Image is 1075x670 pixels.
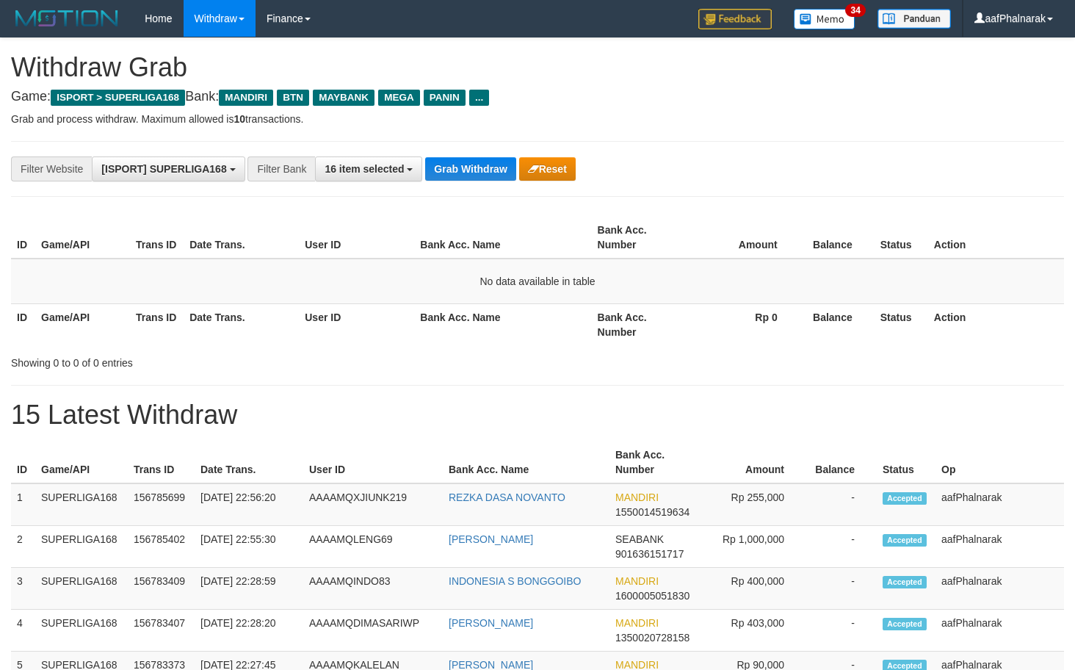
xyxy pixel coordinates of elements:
[519,157,576,181] button: Reset
[184,303,299,345] th: Date Trans.
[800,303,875,345] th: Balance
[128,610,195,652] td: 156783407
[935,483,1064,526] td: aafPhalnarak
[303,568,443,610] td: AAAAMQINDO83
[11,53,1064,82] h1: Withdraw Grab
[615,491,659,503] span: MANDIRI
[11,400,1064,430] h1: 15 Latest Withdraw
[11,259,1064,304] td: No data available in table
[299,217,414,259] th: User ID
[700,526,806,568] td: Rp 1,000,000
[700,568,806,610] td: Rp 400,000
[615,590,689,602] span: Copy 1600005051830 to clipboard
[11,7,123,29] img: MOTION_logo.png
[700,442,806,483] th: Amount
[35,303,130,345] th: Game/API
[935,568,1064,610] td: aafPhalnarak
[35,610,128,652] td: SUPERLIGA168
[313,90,374,106] span: MAYBANK
[469,90,489,106] span: ...
[425,157,515,181] button: Grab Withdraw
[11,442,35,483] th: ID
[35,568,128,610] td: SUPERLIGA168
[11,156,92,181] div: Filter Website
[615,533,664,545] span: SEABANK
[449,533,533,545] a: [PERSON_NAME]
[378,90,420,106] span: MEGA
[195,568,303,610] td: [DATE] 22:28:59
[277,90,309,106] span: BTN
[101,163,226,175] span: [ISPORT] SUPERLIGA168
[35,217,130,259] th: Game/API
[11,526,35,568] td: 2
[883,576,927,588] span: Accepted
[11,483,35,526] td: 1
[806,526,877,568] td: -
[883,534,927,547] span: Accepted
[303,610,443,652] td: AAAAMQDIMASARIWP
[877,442,935,483] th: Status
[303,442,443,483] th: User ID
[414,303,591,345] th: Bank Acc. Name
[935,526,1064,568] td: aafPhalnarak
[883,492,927,505] span: Accepted
[592,303,687,345] th: Bank Acc. Number
[35,483,128,526] td: SUPERLIGA168
[615,548,684,560] span: Copy 901636151717 to clipboard
[875,217,928,259] th: Status
[128,442,195,483] th: Trans ID
[449,491,565,503] a: REZKA DASA NOVANTO
[51,90,185,106] span: ISPORT > SUPERLIGA168
[935,610,1064,652] td: aafPhalnarak
[11,90,1064,104] h4: Game: Bank:
[11,568,35,610] td: 3
[299,303,414,345] th: User ID
[443,442,609,483] th: Bank Acc. Name
[615,506,689,518] span: Copy 1550014519634 to clipboard
[11,112,1064,126] p: Grab and process withdraw. Maximum allowed is transactions.
[794,9,855,29] img: Button%20Memo.svg
[928,217,1064,259] th: Action
[883,618,927,630] span: Accepted
[449,575,581,587] a: INDONESIA S BONGGOIBO
[424,90,466,106] span: PANIN
[11,217,35,259] th: ID
[877,9,951,29] img: panduan.png
[592,217,687,259] th: Bank Acc. Number
[195,526,303,568] td: [DATE] 22:55:30
[130,217,184,259] th: Trans ID
[928,303,1064,345] th: Action
[303,526,443,568] td: AAAAMQLENG69
[128,483,195,526] td: 156785699
[195,483,303,526] td: [DATE] 22:56:20
[700,483,806,526] td: Rp 255,000
[806,610,877,652] td: -
[11,303,35,345] th: ID
[195,610,303,652] td: [DATE] 22:28:20
[414,217,591,259] th: Bank Acc. Name
[195,442,303,483] th: Date Trans.
[615,617,659,629] span: MANDIRI
[11,610,35,652] td: 4
[800,217,875,259] th: Balance
[128,568,195,610] td: 156783409
[449,617,533,629] a: [PERSON_NAME]
[130,303,184,345] th: Trans ID
[315,156,422,181] button: 16 item selected
[875,303,928,345] th: Status
[184,217,299,259] th: Date Trans.
[698,9,772,29] img: Feedback.jpg
[935,442,1064,483] th: Op
[806,442,877,483] th: Balance
[234,113,245,125] strong: 10
[92,156,245,181] button: [ISPORT] SUPERLIGA168
[128,526,195,568] td: 156785402
[806,568,877,610] td: -
[700,610,806,652] td: Rp 403,000
[687,217,800,259] th: Amount
[845,4,865,17] span: 34
[325,163,404,175] span: 16 item selected
[219,90,273,106] span: MANDIRI
[35,442,128,483] th: Game/API
[615,575,659,587] span: MANDIRI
